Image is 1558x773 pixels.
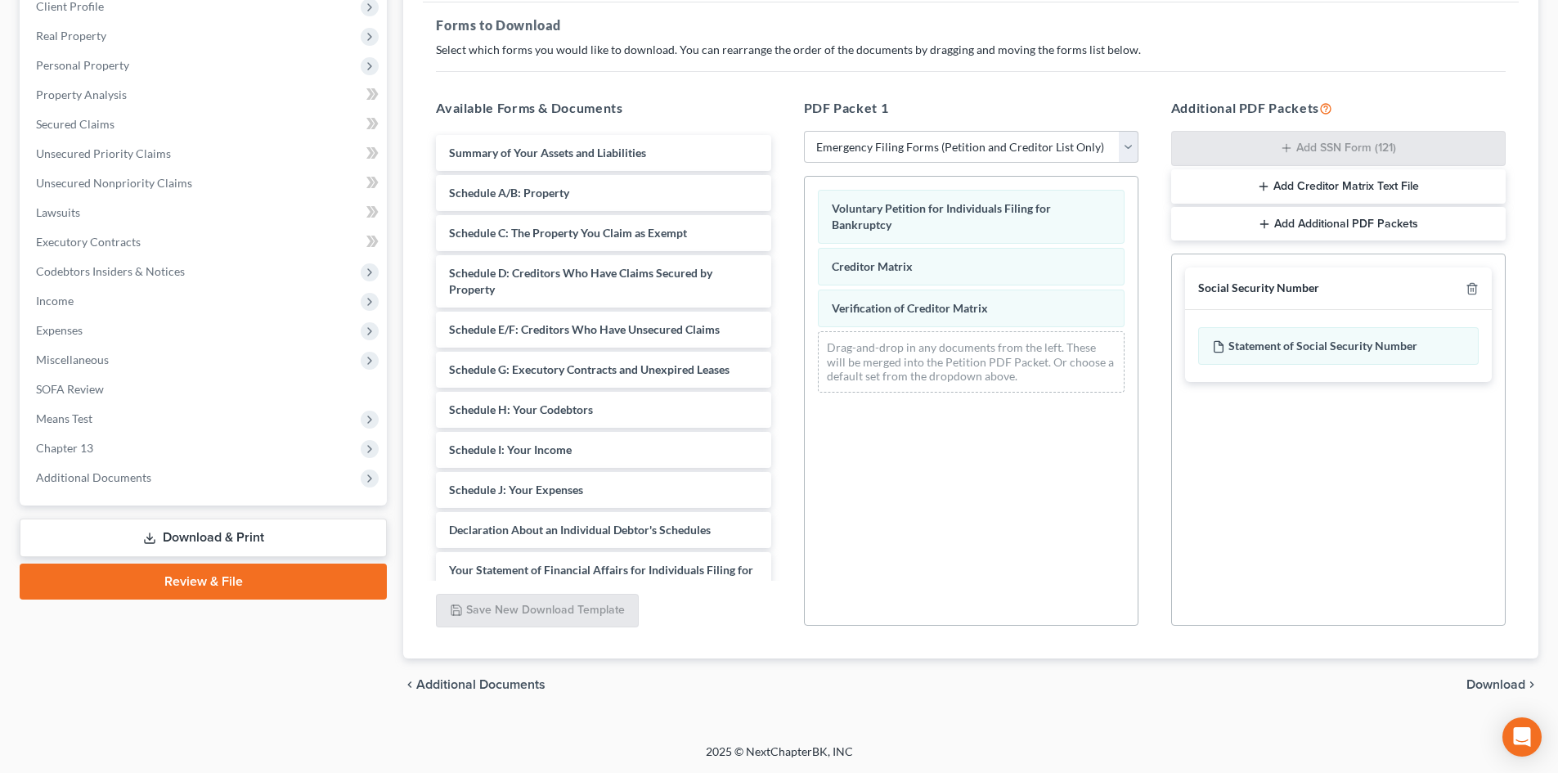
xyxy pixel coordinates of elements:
[1466,678,1525,691] span: Download
[403,678,416,691] i: chevron_left
[1502,717,1542,757] div: Open Intercom Messenger
[436,16,1506,35] h5: Forms to Download
[20,519,387,557] a: Download & Print
[36,382,104,396] span: SOFA Review
[449,563,753,593] span: Your Statement of Financial Affairs for Individuals Filing for Bankruptcy
[36,235,141,249] span: Executory Contracts
[313,744,1246,773] div: 2025 © NextChapterBK, INC
[1171,207,1506,241] button: Add Additional PDF Packets
[436,98,770,118] h5: Available Forms & Documents
[36,353,109,366] span: Miscellaneous
[804,98,1138,118] h5: PDF Packet 1
[23,375,387,404] a: SOFA Review
[20,564,387,600] a: Review & File
[36,88,127,101] span: Property Analysis
[449,402,593,416] span: Schedule H: Your Codebtors
[403,678,546,691] a: chevron_left Additional Documents
[36,29,106,43] span: Real Property
[23,169,387,198] a: Unsecured Nonpriority Claims
[36,323,83,337] span: Expenses
[1171,169,1506,204] button: Add Creditor Matrix Text File
[818,331,1125,393] div: Drag-and-drop in any documents from the left. These will be merged into the Petition PDF Packet. ...
[23,139,387,169] a: Unsecured Priority Claims
[449,186,569,200] span: Schedule A/B: Property
[449,523,711,537] span: Declaration About an Individual Debtor's Schedules
[36,264,185,278] span: Codebtors Insiders & Notices
[36,117,114,131] span: Secured Claims
[416,678,546,691] span: Additional Documents
[1171,131,1506,167] button: Add SSN Form (121)
[832,301,988,315] span: Verification of Creditor Matrix
[449,226,687,240] span: Schedule C: The Property You Claim as Exempt
[23,110,387,139] a: Secured Claims
[1171,98,1506,118] h5: Additional PDF Packets
[832,201,1051,231] span: Voluntary Petition for Individuals Filing for Bankruptcy
[36,146,171,160] span: Unsecured Priority Claims
[1198,281,1319,296] div: Social Security Number
[449,146,646,160] span: Summary of Your Assets and Liabilities
[36,441,93,455] span: Chapter 13
[36,58,129,72] span: Personal Property
[36,205,80,219] span: Lawsuits
[449,483,583,497] span: Schedule J: Your Expenses
[1198,327,1479,365] div: Statement of Social Security Number
[23,227,387,257] a: Executory Contracts
[36,294,74,308] span: Income
[36,470,151,484] span: Additional Documents
[36,176,192,190] span: Unsecured Nonpriority Claims
[36,411,92,425] span: Means Test
[449,443,572,456] span: Schedule I: Your Income
[449,362,730,376] span: Schedule G: Executory Contracts and Unexpired Leases
[23,198,387,227] a: Lawsuits
[832,259,913,273] span: Creditor Matrix
[436,594,639,628] button: Save New Download Template
[23,80,387,110] a: Property Analysis
[449,322,720,336] span: Schedule E/F: Creditors Who Have Unsecured Claims
[1525,678,1538,691] i: chevron_right
[436,42,1506,58] p: Select which forms you would like to download. You can rearrange the order of the documents by dr...
[1466,678,1538,691] button: Download chevron_right
[449,266,712,296] span: Schedule D: Creditors Who Have Claims Secured by Property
